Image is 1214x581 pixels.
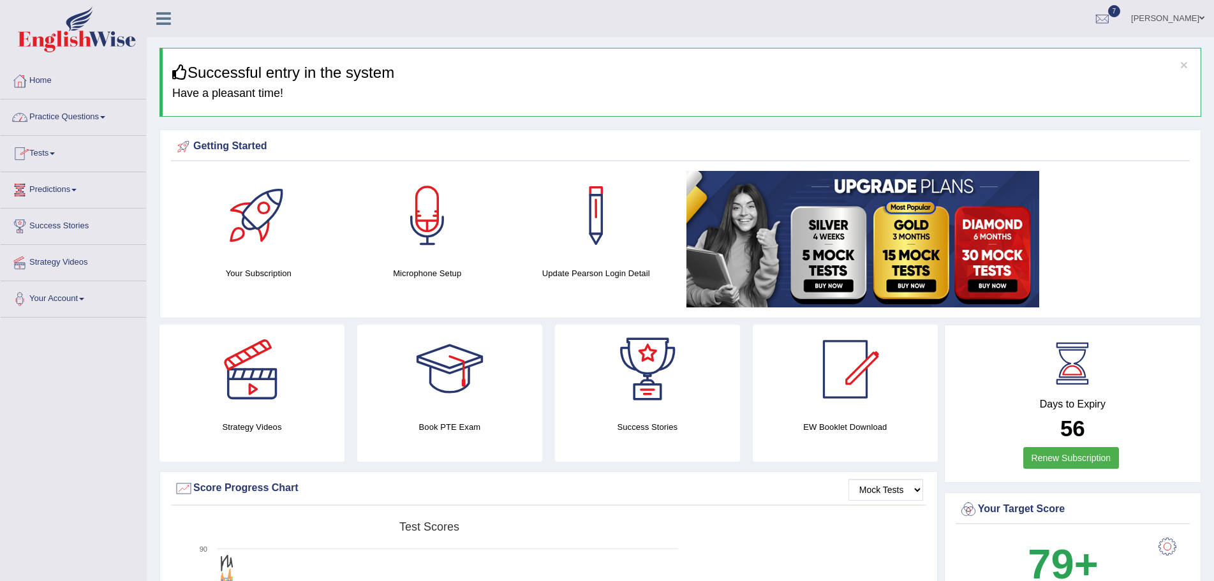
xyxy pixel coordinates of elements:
[181,267,336,280] h4: Your Subscription
[174,137,1187,156] div: Getting Started
[174,479,923,498] div: Score Progress Chart
[1060,416,1085,441] b: 56
[399,520,459,533] tspan: Test scores
[959,500,1187,519] div: Your Target Score
[1,281,146,313] a: Your Account
[1,63,146,95] a: Home
[159,420,344,434] h4: Strategy Videos
[349,267,505,280] h4: Microphone Setup
[518,267,674,280] h4: Update Pearson Login Detail
[1023,447,1120,469] a: Renew Subscription
[1,99,146,131] a: Practice Questions
[1108,5,1121,17] span: 7
[959,399,1187,410] h4: Days to Expiry
[200,545,207,553] text: 90
[172,64,1191,81] h3: Successful entry in the system
[1,136,146,168] a: Tests
[1,172,146,204] a: Predictions
[686,171,1039,307] img: small5.jpg
[1180,58,1188,71] button: ×
[753,420,938,434] h4: EW Booklet Download
[555,420,740,434] h4: Success Stories
[172,87,1191,100] h4: Have a pleasant time!
[1,245,146,277] a: Strategy Videos
[1,209,146,240] a: Success Stories
[357,420,542,434] h4: Book PTE Exam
